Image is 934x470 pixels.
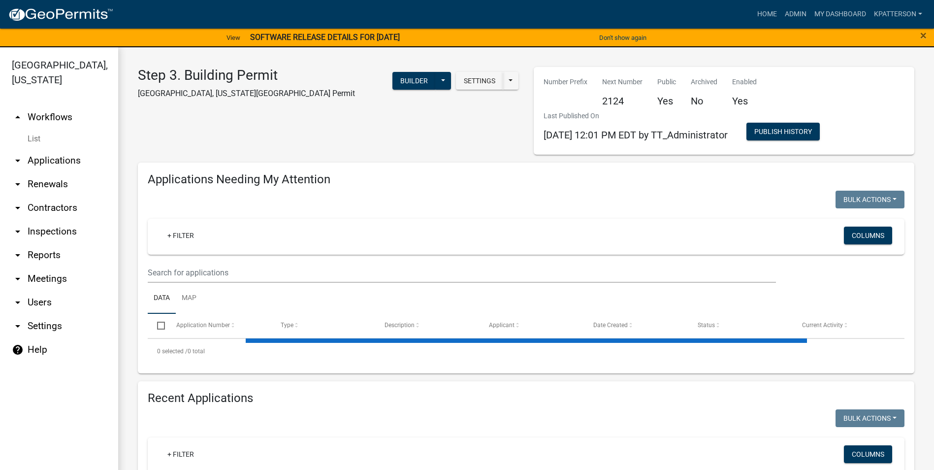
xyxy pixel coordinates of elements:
datatable-header-cell: Status [688,314,793,337]
h4: Recent Applications [148,391,904,405]
datatable-header-cell: Date Created [584,314,688,337]
i: arrow_drop_down [12,226,24,237]
div: 0 total [148,339,904,364]
a: My Dashboard [810,5,870,24]
button: Columns [844,227,892,244]
span: Type [281,322,293,329]
a: Admin [781,5,810,24]
a: KPATTERSON [870,5,926,24]
span: Applicant [489,322,515,329]
h5: No [691,95,717,107]
i: arrow_drop_down [12,155,24,167]
a: Map [176,283,202,314]
a: View [223,30,244,46]
button: Settings [456,72,503,90]
datatable-header-cell: Type [271,314,375,337]
a: Home [753,5,781,24]
i: arrow_drop_down [12,249,24,261]
p: Number Prefix [544,77,587,87]
button: Bulk Actions [836,409,904,427]
a: Data [148,283,176,314]
span: × [920,29,927,42]
i: help [12,344,24,356]
i: arrow_drop_down [12,297,24,308]
datatable-header-cell: Current Activity [793,314,897,337]
i: arrow_drop_down [12,320,24,332]
p: Archived [691,77,717,87]
i: arrow_drop_down [12,178,24,190]
h3: Step 3. Building Permit [138,67,355,84]
button: Close [920,30,927,41]
strong: SOFTWARE RELEASE DETAILS FOR [DATE] [250,33,400,42]
i: arrow_drop_down [12,202,24,214]
span: Application Number [176,322,230,329]
h5: Yes [732,95,757,107]
p: Enabled [732,77,757,87]
span: Current Activity [802,322,843,329]
button: Don't show again [595,30,650,46]
button: Bulk Actions [836,191,904,208]
p: Public [657,77,676,87]
p: Last Published On [544,111,728,121]
span: 0 selected / [157,348,188,355]
input: Search for applications [148,263,776,283]
datatable-header-cell: Application Number [166,314,271,337]
button: Builder [392,72,436,90]
h5: Yes [657,95,676,107]
span: [DATE] 12:01 PM EDT by TT_Administrator [544,129,728,141]
p: [GEOGRAPHIC_DATA], [US_STATE][GEOGRAPHIC_DATA] Permit [138,88,355,100]
datatable-header-cell: Applicant [480,314,584,337]
h5: 2124 [602,95,643,107]
wm-modal-confirm: Workflow Publish History [746,128,820,136]
i: arrow_drop_up [12,111,24,123]
datatable-header-cell: Select [148,314,166,337]
i: arrow_drop_down [12,273,24,285]
p: Next Number [602,77,643,87]
button: Publish History [746,123,820,140]
datatable-header-cell: Description [375,314,480,337]
a: + Filter [160,445,202,463]
span: Date Created [593,322,628,329]
h4: Applications Needing My Attention [148,172,904,187]
span: Status [698,322,715,329]
span: Description [385,322,415,329]
a: + Filter [160,227,202,244]
button: Columns [844,445,892,463]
